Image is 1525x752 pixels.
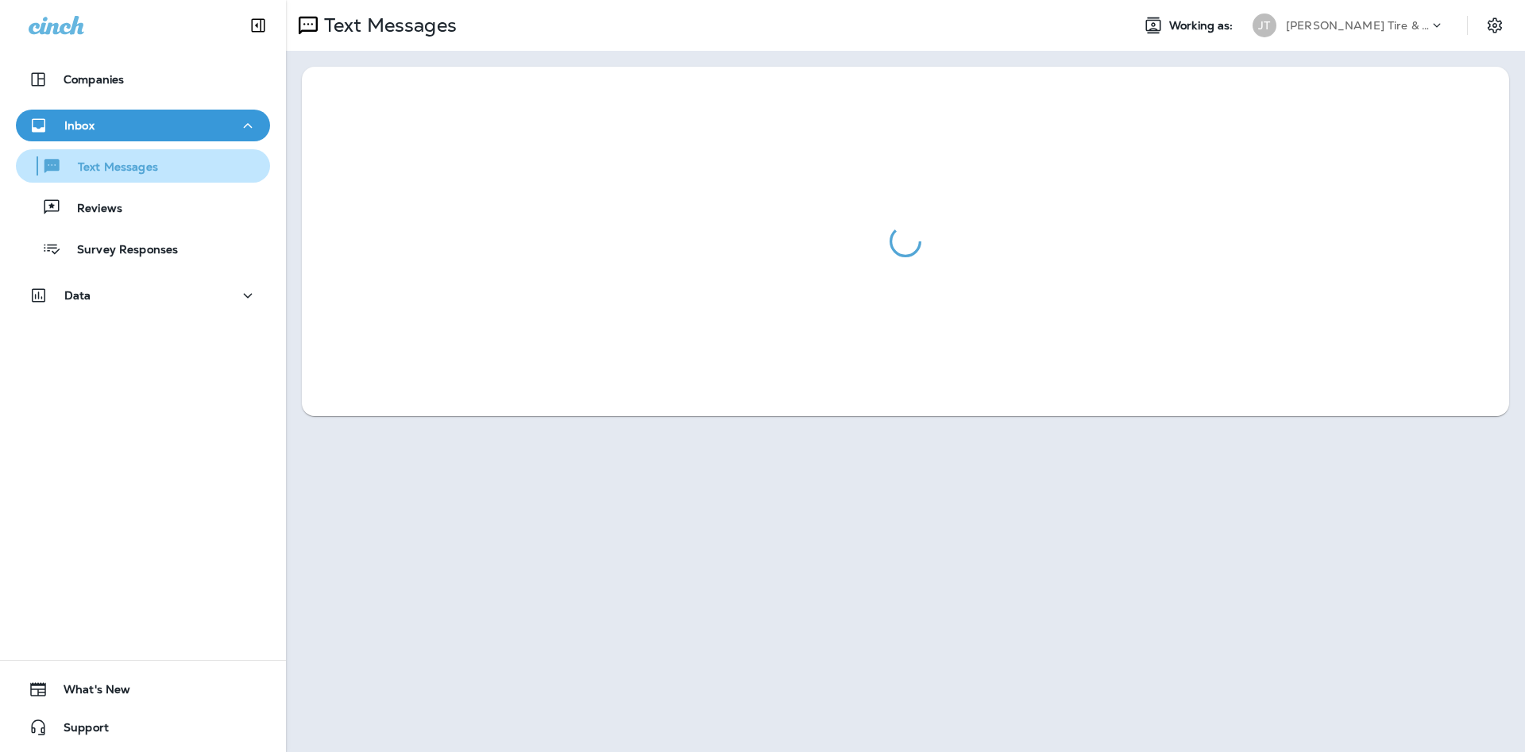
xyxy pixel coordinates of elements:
[318,13,457,37] p: Text Messages
[16,149,270,183] button: Text Messages
[1253,13,1276,37] div: JT
[62,160,158,175] p: Text Messages
[16,191,270,224] button: Reviews
[16,110,270,141] button: Inbox
[1169,19,1237,33] span: Working as:
[16,712,270,743] button: Support
[61,202,122,217] p: Reviews
[48,683,130,702] span: What's New
[16,64,270,95] button: Companies
[16,673,270,705] button: What's New
[64,119,95,132] p: Inbox
[236,10,280,41] button: Collapse Sidebar
[61,243,178,258] p: Survey Responses
[64,289,91,302] p: Data
[16,232,270,265] button: Survey Responses
[64,73,124,86] p: Companies
[1286,19,1429,32] p: [PERSON_NAME] Tire & Auto
[16,280,270,311] button: Data
[48,721,109,740] span: Support
[1481,11,1509,40] button: Settings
